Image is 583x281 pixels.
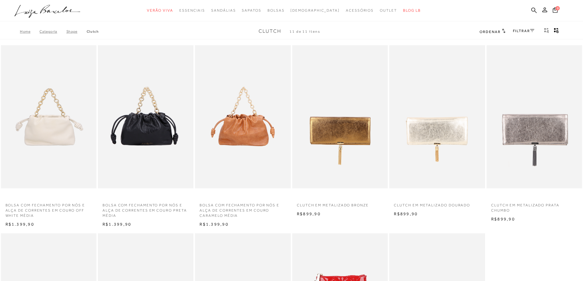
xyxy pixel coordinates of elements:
[147,5,173,16] a: noSubCategoriesText
[2,46,96,188] a: BOLSA COM FECHAMENTO POR NÓS E ALÇA DE CORRENTES EM COURO OFF WHITE MÉDIA BOLSA COM FECHAMENTO PO...
[551,7,559,15] button: 0
[259,28,281,34] span: Clutch
[297,211,321,216] span: R$899,90
[480,30,500,34] span: Ordenar
[195,199,290,218] a: BOLSA COM FECHAMENTO POR NÓS E ALÇA DE CORRENTES EM COURO CARAMELO MÉDIA
[87,29,99,34] a: Clutch
[487,46,581,188] a: CLUTCH EM METALIZADO PRATA CHUMBO CLUTCH EM METALIZADO PRATA CHUMBO
[2,46,96,188] img: BOLSA COM FECHAMENTO POR NÓS E ALÇA DE CORRENTES EM COURO OFF WHITE MÉDIA
[552,28,561,35] button: gridText6Desc
[196,46,290,188] img: BOLSA COM FECHAMENTO POR NÓS E ALÇA DE CORRENTES EM COURO CARAMELO MÉDIA
[394,211,418,216] span: R$899,90
[242,5,261,16] a: noSubCategoriesText
[211,8,236,13] span: Sandálias
[292,199,388,208] a: CLUTCH EM METALIZADO BRONZE
[487,199,582,213] a: CLUTCH EM METALIZADO PRATA CHUMBO
[290,8,340,13] span: [DEMOGRAPHIC_DATA]
[267,8,285,13] span: Bolsas
[99,46,193,188] img: BOLSA COM FECHAMENTO POR NÓS E ALÇA DE CORRENTES EM COURO PRETA MÉDIA
[403,8,421,13] span: BLOG LB
[267,5,285,16] a: noSubCategoriesText
[290,5,340,16] a: noSubCategoriesText
[555,6,560,10] span: 0
[103,222,131,227] span: R$1.399,90
[380,5,397,16] a: noSubCategoriesText
[380,8,397,13] span: Outlet
[513,29,534,33] a: FILTRAR
[290,29,320,34] span: 11 de 11 itens
[346,8,374,13] span: Acessórios
[390,46,484,188] a: CLUTCH EM METALIZADO DOURADO CLUTCH EM METALIZADO DOURADO
[242,8,261,13] span: Sapatos
[147,8,173,13] span: Verão Viva
[403,5,421,16] a: BLOG LB
[211,5,236,16] a: noSubCategoriesText
[39,29,66,34] a: Categoria
[6,222,34,227] span: R$1.399,90
[179,8,205,13] span: Essenciais
[200,222,228,227] span: R$1.399,90
[389,199,485,208] a: CLUTCH EM METALIZADO DOURADO
[293,46,387,188] img: CLUTCH EM METALIZADO BRONZE
[491,216,515,221] span: R$899,90
[66,29,87,34] a: Shape
[390,46,484,188] img: CLUTCH EM METALIZADO DOURADO
[1,199,96,218] a: BOLSA COM FECHAMENTO POR NÓS E ALÇA DE CORRENTES EM COURO OFF WHITE MÉDIA
[179,5,205,16] a: noSubCategoriesText
[293,46,387,188] a: CLUTCH EM METALIZADO BRONZE CLUTCH EM METALIZADO BRONZE
[346,5,374,16] a: noSubCategoriesText
[98,199,193,218] a: BOLSA COM FECHAMENTO POR NÓS E ALÇA DE CORRENTES EM COURO PRETA MÉDIA
[487,46,581,188] img: CLUTCH EM METALIZADO PRATA CHUMBO
[99,46,193,188] a: BOLSA COM FECHAMENTO POR NÓS E ALÇA DE CORRENTES EM COURO PRETA MÉDIA BOLSA COM FECHAMENTO POR NÓ...
[542,28,551,35] button: Mostrar 4 produtos por linha
[20,29,39,34] a: Home
[196,46,290,188] a: BOLSA COM FECHAMENTO POR NÓS E ALÇA DE CORRENTES EM COURO CARAMELO MÉDIA BOLSA COM FECHAMENTO POR...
